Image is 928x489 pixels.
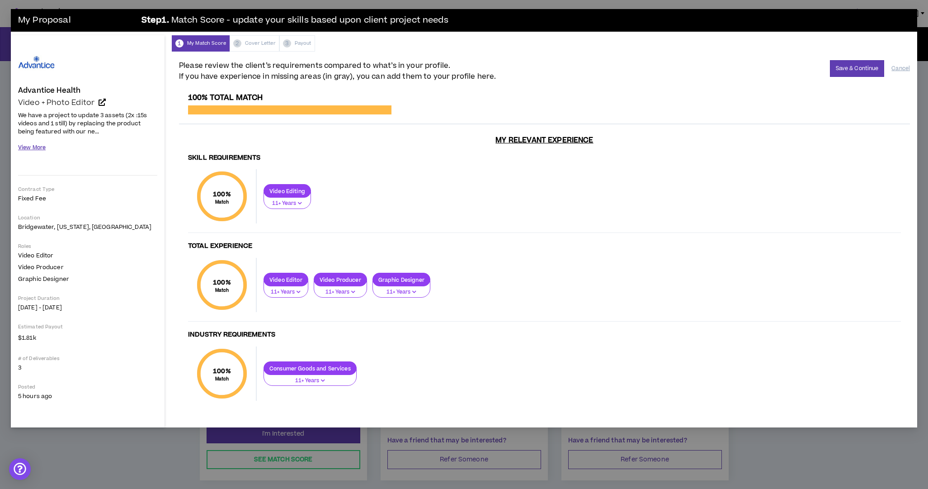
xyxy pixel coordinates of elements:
[372,280,430,298] button: 11+ Years
[213,190,231,199] span: 100 %
[188,92,263,103] span: 100% Total Match
[18,110,157,136] p: We have a project to update 3 assets (2x :15s videos and 1 still) by replacing the product being ...
[213,199,231,205] small: Match
[171,14,448,27] span: Match Score - update your skills based upon client project needs
[18,243,157,250] p: Roles
[373,276,430,283] p: Graphic Designer
[320,288,361,296] p: 11+ Years
[891,61,910,76] button: Cancel
[188,331,901,339] h4: Industry Requirements
[18,295,157,302] p: Project Duration
[18,392,157,400] p: 5 hours ago
[213,366,231,376] span: 100 %
[188,242,901,251] h4: Total Experience
[18,186,157,193] p: Contract Type
[18,263,64,271] span: Video Producer
[269,288,302,296] p: 11+ Years
[18,223,157,231] p: Bridgewater, [US_STATE], [GEOGRAPHIC_DATA]
[188,154,901,162] h4: Skill Requirements
[314,280,367,298] button: 11+ Years
[18,275,69,283] span: Graphic Designer
[314,276,367,283] p: Video Producer
[18,214,157,221] p: Location
[18,384,157,390] p: Posted
[264,369,357,386] button: 11+ Years
[175,39,184,47] span: 1
[830,60,885,77] button: Save & Continue
[378,288,424,296] p: 11+ Years
[18,97,94,108] span: Video + Photo Editor
[18,355,157,362] p: # of Deliverables
[18,98,157,107] a: Video + Photo Editor
[264,276,308,283] p: Video Editor
[18,195,157,203] p: Fixed Fee
[18,140,46,156] button: View More
[213,278,231,287] span: 100 %
[172,35,230,52] div: My Match Score
[213,376,231,382] small: Match
[269,199,305,208] p: 11+ Years
[213,287,231,294] small: Match
[18,252,53,260] span: Video Editor
[18,323,157,330] p: Estimated Payout
[269,377,351,385] p: 11+ Years
[264,365,356,372] p: Consumer Goods and Services
[18,11,136,29] h3: My Proposal
[264,192,311,209] button: 11+ Years
[179,60,496,82] span: Please review the client’s requirements compared to what’s in your profile. If you have experienc...
[179,136,910,145] h3: My Relevant Experience
[18,332,36,343] span: $1.81k
[9,458,31,480] div: Open Intercom Messenger
[264,188,311,195] p: Video Editing
[18,364,157,372] p: 3
[18,304,157,312] p: [DATE] - [DATE]
[18,86,80,95] h4: Advantice Health
[141,14,169,27] b: Step 1 .
[264,280,308,298] button: 11+ Years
